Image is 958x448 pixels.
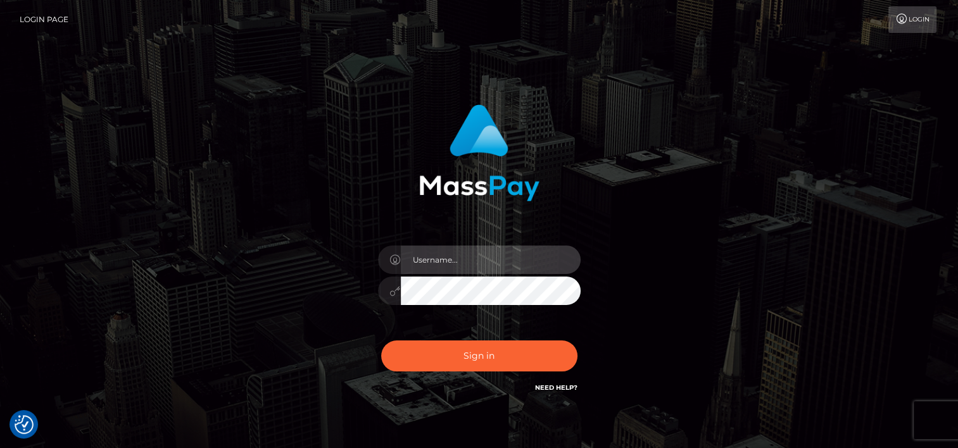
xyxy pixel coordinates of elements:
a: Login [888,6,936,33]
button: Consent Preferences [15,415,34,434]
a: Need Help? [535,383,577,392]
input: Username... [401,246,581,274]
a: Login Page [20,6,68,33]
button: Sign in [381,340,577,371]
img: MassPay Login [419,104,539,201]
img: Revisit consent button [15,415,34,434]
